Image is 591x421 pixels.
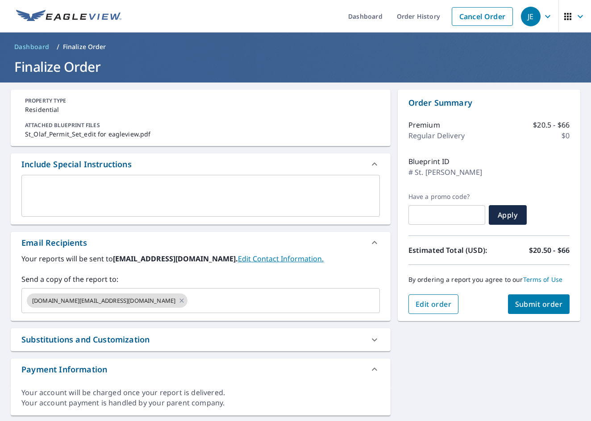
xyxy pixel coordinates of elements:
p: St_Olaf_Permit_Set_edit for eagleview.pdf [25,129,376,139]
div: Substitutions and Customization [11,328,391,351]
div: Substitutions and Customization [21,334,150,346]
div: JE [521,7,541,26]
span: Edit order [416,299,452,309]
nav: breadcrumb [11,40,580,54]
label: Send a copy of the report to: [21,274,380,285]
p: PROPERTY TYPE [25,97,376,105]
span: [DOMAIN_NAME][EMAIL_ADDRESS][DOMAIN_NAME] [27,297,181,305]
div: Your account payment is handled by your parent company. [21,398,380,408]
button: Submit order [508,294,570,314]
h1: Finalize Order [11,58,580,76]
p: Premium [408,120,440,130]
p: Estimated Total (USD): [408,245,489,256]
div: Include Special Instructions [11,153,391,175]
p: # St. [PERSON_NAME] [408,167,483,177]
p: $20.50 - $66 [529,245,570,256]
li: / [57,41,59,52]
p: Blueprint ID [408,156,450,167]
img: EV Logo [16,10,121,23]
label: Your reports will be sent to [21,253,380,264]
p: By ordering a report you agree to our [408,276,570,284]
p: Order Summary [408,97,570,109]
div: Email Recipients [21,237,87,249]
p: Regular Delivery [408,130,465,141]
div: Your account will be charged once your report is delivered. [21,388,380,398]
b: [EMAIL_ADDRESS][DOMAIN_NAME]. [113,254,238,264]
label: Have a promo code? [408,193,485,201]
a: Dashboard [11,40,53,54]
button: Apply [489,205,527,225]
div: Email Recipients [11,232,391,253]
div: Payment Information [21,363,107,376]
a: EditContactInfo [238,254,324,264]
p: Finalize Order [63,42,106,51]
span: Submit order [515,299,563,309]
a: Terms of Use [523,275,563,284]
span: Apply [496,210,520,220]
div: Include Special Instructions [21,158,132,170]
p: Residential [25,105,376,114]
p: ATTACHED BLUEPRINT FILES [25,121,376,129]
a: Cancel Order [452,7,513,26]
button: Edit order [408,294,459,314]
div: [DOMAIN_NAME][EMAIL_ADDRESS][DOMAIN_NAME] [27,293,187,308]
div: Payment Information [11,359,391,380]
span: Dashboard [14,42,50,51]
p: $0 [562,130,570,141]
p: $20.5 - $66 [533,120,570,130]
